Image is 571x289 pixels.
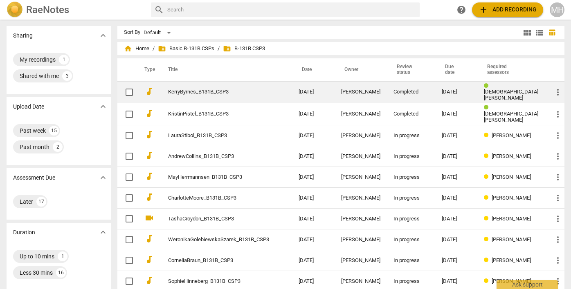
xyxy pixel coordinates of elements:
span: audiotrack [144,87,154,96]
span: more_vert [553,256,563,265]
div: [PERSON_NAME] [341,278,380,285]
div: In progress [393,216,429,222]
div: Completed [393,89,429,95]
span: [PERSON_NAME] [492,236,531,242]
span: expand_more [98,102,108,111]
div: [PERSON_NAME] [341,153,380,160]
div: [DATE] [442,174,471,180]
div: [PERSON_NAME] [341,237,380,243]
span: Review status: in progress [484,216,492,222]
div: MH [550,2,564,17]
div: 2 [53,142,63,152]
span: audiotrack [144,109,154,118]
td: [DATE] [292,146,335,167]
span: [DEMOGRAPHIC_DATA][PERSON_NAME] [484,89,538,101]
a: KristinPistel_B131B_CSP3 [168,111,269,117]
span: Review status: completed [484,83,492,89]
div: Completed [393,111,429,117]
p: Sharing [13,31,33,40]
div: [DATE] [442,111,471,117]
div: [DATE] [442,278,471,285]
span: [PERSON_NAME] [492,216,531,222]
a: TashaCroydon_B131B_CSP3 [168,216,269,222]
th: Title [158,58,292,81]
div: 15 [49,126,59,136]
div: Ask support [497,280,558,289]
a: Help [454,2,469,17]
div: In progress [393,258,429,264]
span: expand_more [98,227,108,237]
div: [DATE] [442,195,471,201]
span: Review status: in progress [484,174,492,180]
span: Review status: in progress [484,132,492,138]
span: audiotrack [144,130,154,140]
a: AndrewCollins_B131B_CSP3 [168,153,269,160]
div: 3 [62,71,72,81]
span: audiotrack [144,151,154,160]
span: / [218,46,220,52]
div: [PERSON_NAME] [341,174,380,180]
button: Show more [97,171,109,184]
a: CharlotteMoore_B131B_CSP3 [168,195,269,201]
span: more_vert [553,235,563,245]
span: more_vert [553,214,563,224]
button: Show more [97,29,109,42]
th: Date [292,58,335,81]
td: [DATE] [292,188,335,209]
td: [DATE] [292,167,335,188]
td: [DATE] [292,250,335,271]
th: Due date [435,58,477,81]
span: [PERSON_NAME] [492,132,531,138]
div: [DATE] [442,89,471,95]
button: Tile view [521,27,533,39]
span: more_vert [553,172,563,182]
div: [PERSON_NAME] [341,89,380,95]
div: 1 [59,55,69,64]
input: Search [167,3,416,16]
span: / [153,46,155,52]
span: [PERSON_NAME] [492,278,531,284]
div: My recordings [20,56,56,64]
span: more_vert [553,87,563,97]
span: Review status: in progress [484,153,492,159]
div: [DATE] [442,153,471,160]
div: In progress [393,237,429,243]
span: more_vert [553,193,563,203]
a: SophieHinneberg_B131B_CSP3 [168,278,269,285]
h2: RaeNotes [26,4,69,16]
a: MayHerrmannsen_B131B_CSP3 [168,174,269,180]
div: [DATE] [442,216,471,222]
div: 17 [36,197,46,207]
span: [PERSON_NAME] [492,174,531,180]
button: List view [533,27,546,39]
span: folder_shared [223,44,231,53]
button: Table view [546,27,558,39]
div: [PERSON_NAME] [341,216,380,222]
span: folder_shared [158,44,166,53]
p: Assessment Due [13,173,55,182]
div: [PERSON_NAME] [341,133,380,139]
div: Up to 10 mins [20,252,54,260]
div: Past month [20,143,49,151]
span: [PERSON_NAME] [492,195,531,201]
span: Add recording [479,5,537,15]
span: view_list [535,28,544,38]
span: search [154,5,164,15]
span: expand_more [98,31,108,40]
img: Logo [7,2,23,18]
td: [DATE] [292,229,335,250]
span: audiotrack [144,171,154,181]
span: table_chart [548,29,556,36]
div: Later [20,198,33,206]
span: expand_more [98,173,108,182]
span: help [456,5,466,15]
div: In progress [393,133,429,139]
div: [PERSON_NAME] [341,258,380,264]
div: Less 30 mins [20,269,53,277]
span: B-131B CSP3 [223,44,265,53]
span: view_module [522,28,532,38]
span: more_vert [553,151,563,161]
span: videocam [144,213,154,223]
th: Owner [335,58,387,81]
span: Review status: in progress [484,236,492,242]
